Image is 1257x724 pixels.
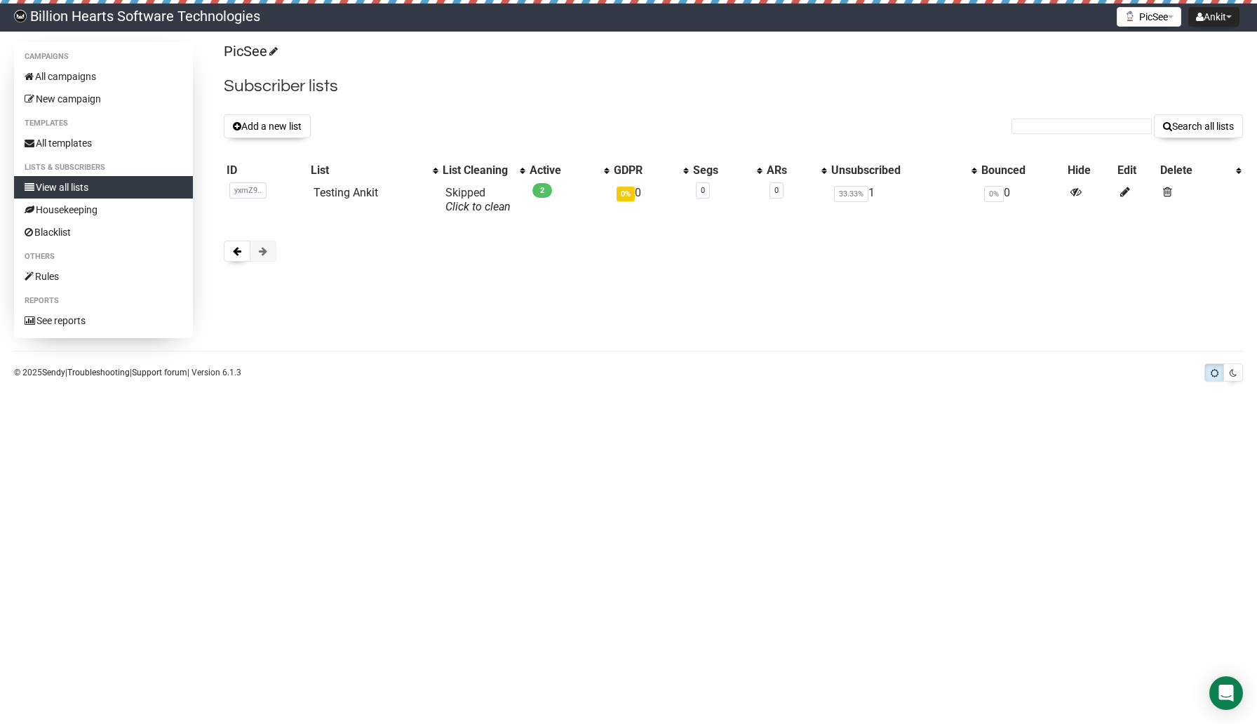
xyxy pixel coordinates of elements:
[311,163,426,177] div: List
[527,161,611,180] th: Active: No sort applied, activate to apply an ascending sort
[532,183,552,198] span: 2
[828,180,979,220] td: 1
[224,74,1243,99] h2: Subscriber lists
[530,163,597,177] div: Active
[14,293,193,309] li: Reports
[1068,163,1112,177] div: Hide
[14,309,193,332] a: See reports
[764,161,828,180] th: ARs: No sort applied, activate to apply an ascending sort
[14,48,193,65] li: Campaigns
[443,163,513,177] div: List Cleaning
[445,186,511,213] span: Skipped
[617,187,635,201] span: 0%
[14,10,27,22] img: effe5b2fa787bc607dbd7d713549ef12
[828,161,979,180] th: Unsubscribed: No sort applied, activate to apply an ascending sort
[224,161,308,180] th: ID: No sort applied, sorting is disabled
[14,365,241,380] p: © 2025 | | | Version 6.1.3
[314,186,378,199] a: Testing Ankit
[981,163,1062,177] div: Bounced
[14,65,193,88] a: All campaigns
[767,163,814,177] div: ARs
[611,180,690,220] td: 0
[14,176,193,199] a: View all lists
[14,115,193,132] li: Templates
[14,248,193,265] li: Others
[229,182,267,199] span: yxmZ9..
[1115,161,1157,180] th: Edit: No sort applied, sorting is disabled
[979,180,1065,220] td: 0
[14,88,193,110] a: New campaign
[440,161,527,180] th: List Cleaning: No sort applied, activate to apply an ascending sort
[979,161,1065,180] th: Bounced: No sort applied, sorting is disabled
[774,186,779,195] a: 0
[701,186,705,195] a: 0
[1117,7,1181,27] button: PicSee
[224,114,311,138] button: Add a new list
[834,186,868,202] span: 33.33%
[132,368,187,377] a: Support forum
[42,368,65,377] a: Sendy
[445,200,511,213] a: Click to clean
[984,186,1004,202] span: 0%
[690,161,763,180] th: Segs: No sort applied, activate to apply an ascending sort
[14,159,193,176] li: Lists & subscribers
[67,368,130,377] a: Troubleshooting
[14,265,193,288] a: Rules
[693,163,749,177] div: Segs
[1209,676,1243,710] div: Open Intercom Messenger
[224,43,276,60] a: PicSee
[1065,161,1115,180] th: Hide: No sort applied, sorting is disabled
[308,161,440,180] th: List: No sort applied, activate to apply an ascending sort
[14,221,193,243] a: Blacklist
[1154,114,1243,138] button: Search all lists
[611,161,690,180] th: GDPR: No sort applied, activate to apply an ascending sort
[614,163,676,177] div: GDPR
[227,163,305,177] div: ID
[14,199,193,221] a: Housekeeping
[14,132,193,154] a: All templates
[831,163,964,177] div: Unsubscribed
[1188,7,1239,27] button: Ankit
[1117,163,1155,177] div: Edit
[1157,161,1243,180] th: Delete: No sort applied, activate to apply an ascending sort
[1160,163,1229,177] div: Delete
[1124,11,1136,22] img: 1.png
